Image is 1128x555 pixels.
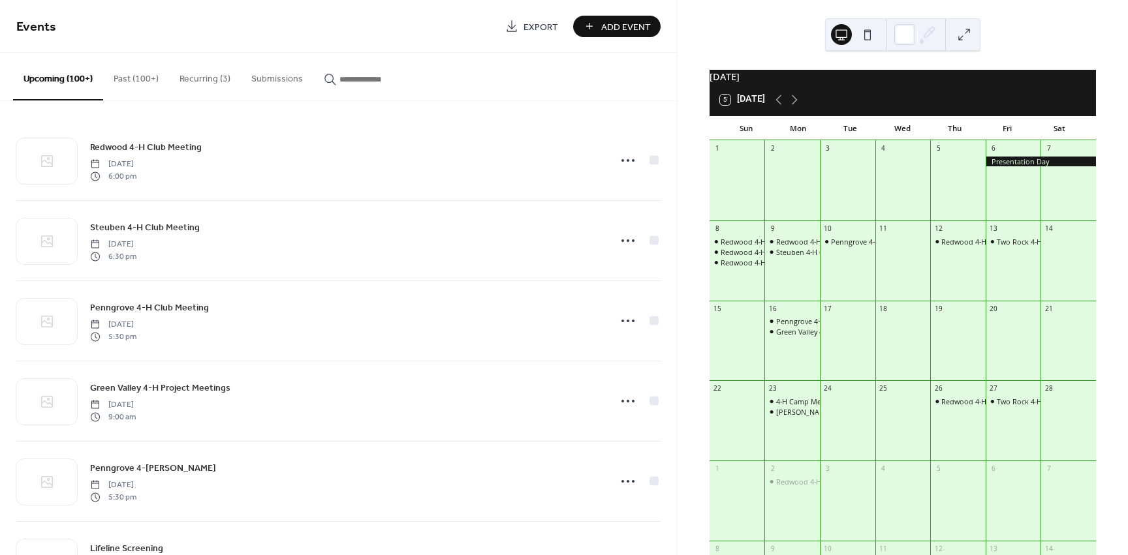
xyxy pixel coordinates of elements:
div: 2 [768,464,777,473]
div: 9 [768,224,777,233]
div: 10 [823,224,832,233]
div: 2 [768,144,777,153]
span: [DATE] [90,158,136,170]
div: 7 [1044,464,1054,473]
div: 10 [823,544,832,553]
div: Sun [720,116,772,141]
a: Penngrove 4-[PERSON_NAME] [90,460,216,475]
div: Redwood 4-H Poultry [930,237,986,247]
a: Green Valley 4-H Project Meetings [90,380,230,395]
div: 28 [1044,384,1054,393]
div: 3 [823,464,832,473]
div: Wed [877,116,929,141]
div: 11 [879,544,888,553]
div: Penngrove 4-H Club Meeting [831,237,927,247]
div: Redwood 4-H Club Meeting [764,237,820,247]
div: 11 [879,224,888,233]
div: Redwood 4-H Rabbit & Cavy [930,397,986,406]
div: Redwood 4-H Poultry [941,237,1012,247]
div: 1 [713,144,722,153]
span: [DATE] [90,479,136,491]
span: Redwood 4-H Club Meeting [90,141,202,155]
div: 9 [768,544,777,553]
button: Add Event [573,16,661,37]
div: 23 [768,384,777,393]
div: Redwood 4-H Beef [710,237,765,247]
div: Green Valley 4-H Meeting [776,327,860,337]
span: [DATE] [90,399,136,411]
div: Two Rock 4-H Sewing [997,397,1067,406]
div: 6 [989,464,998,473]
div: 5 [934,144,943,153]
span: Add Event [601,20,651,34]
div: Presentation Day [986,157,1096,166]
span: [DATE] [90,319,136,331]
div: Penngrove 4-H Club Meeting [820,237,875,247]
span: Penngrove 4-H Club Meeting [90,301,209,315]
div: 12 [934,224,943,233]
div: Thu [929,116,981,141]
div: Two Rock 4-H Sewing [986,237,1041,247]
span: [DATE] [90,239,136,250]
div: 25 [879,384,888,393]
span: 5:30 pm [90,331,136,342]
div: 16 [768,304,777,313]
button: Upcoming (100+) [13,53,103,100]
span: 6:00 pm [90,170,136,182]
div: 12 [934,544,943,553]
div: 22 [713,384,722,393]
div: 26 [934,384,943,393]
button: Past (100+) [103,53,169,99]
div: [DATE] [710,70,1096,84]
span: Steuben 4-H Club Meeting [90,221,200,235]
div: Redwood 4-H Beef [721,237,783,247]
button: Submissions [241,53,313,99]
div: 4 [879,464,888,473]
button: Recurring (3) [169,53,241,99]
div: Redwood 4-H Baking [721,247,791,257]
button: 5[DATE] [715,91,770,108]
div: Redwood 4-H Crafts [721,258,787,267]
span: Events [16,14,56,40]
span: Green Valley 4-H Project Meetings [90,382,230,395]
div: 7 [1044,144,1054,153]
div: Two Rock 4-H Sewing [986,397,1041,406]
a: Steuben 4-H Club Meeting [90,220,200,235]
div: 4-H Camp Meeting [764,397,820,406]
div: Redwood 4-H Poultry [776,477,847,487]
div: Penngrove 4-[PERSON_NAME] [776,316,876,326]
div: 20 [989,304,998,313]
div: Penngrove 4-H Swine [764,316,820,326]
div: 4-H Camp Meeting [776,397,838,406]
span: Penngrove 4-[PERSON_NAME] [90,462,216,475]
div: Green Valley 4-H Meeting [764,327,820,337]
div: 5 [934,464,943,473]
div: Tue [824,116,877,141]
span: 9:00 am [90,411,136,423]
div: 6 [989,144,998,153]
span: 5:30 pm [90,491,136,503]
div: Sat [1033,116,1086,141]
div: 3 [823,144,832,153]
div: 14 [1044,544,1054,553]
a: Penngrove 4-H Club Meeting [90,300,209,315]
div: 8 [713,224,722,233]
div: Redwood 4-H Baking [710,247,765,257]
div: 27 [989,384,998,393]
div: 21 [1044,304,1054,313]
div: 14 [1044,224,1054,233]
div: Redwood 4-H Poultry [764,477,820,487]
span: 6:30 pm [90,250,136,262]
div: Two Rock 4-H Sewing [997,237,1067,247]
div: Redwood 4-H Crafts [710,258,765,267]
div: Mon [772,116,824,141]
div: 13 [989,224,998,233]
div: 8 [713,544,722,553]
div: Redwood 4-H Rabbit & Cavy [941,397,1035,406]
div: Steuben 4-H Club Meeting [764,247,820,257]
div: Steuben 4-H Club Meeting [776,247,864,257]
div: 19 [934,304,943,313]
a: Redwood 4-H Club Meeting [90,140,202,155]
div: 1 [713,464,722,473]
